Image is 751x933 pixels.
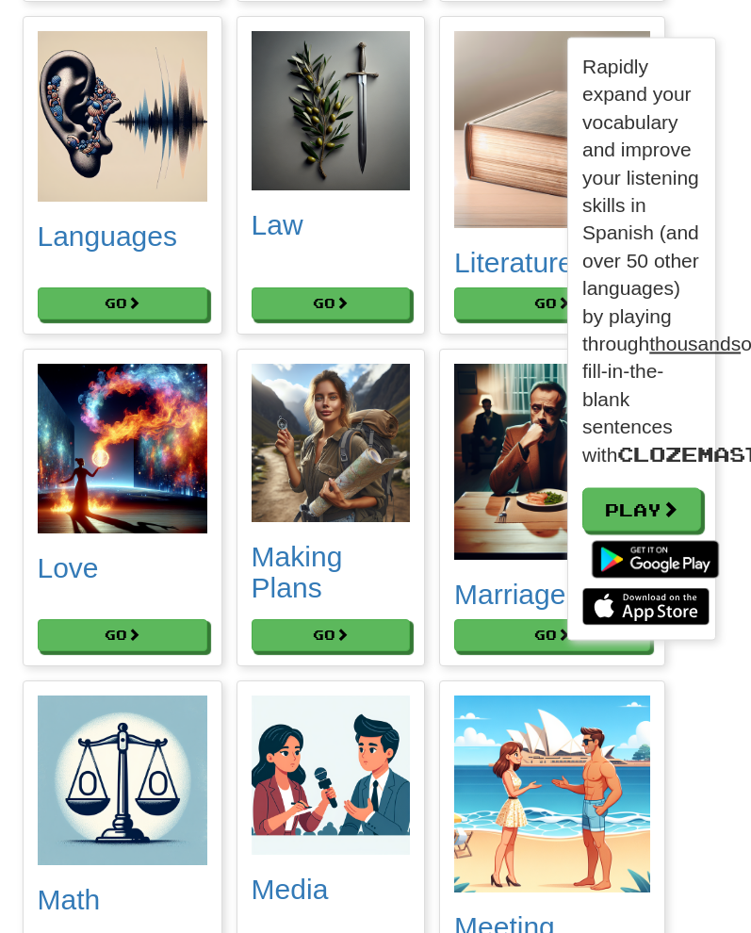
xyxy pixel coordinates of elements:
img: 7b1d39ef-056d-438b-9c27-d9fdd88643e8.small.png [38,365,207,534]
img: acddf921-3105-4ae1-9c5e-7f9e025f79cc.small.png [454,696,650,892]
p: Rapidly expand your vocabulary and improve your listening skills in Spanish (and over 50 other la... [582,53,701,469]
img: b9c378fe-6a56-473d-971e-957c401e098c.small.png [454,32,650,228]
u: thousands [649,333,741,354]
h2: Languages [38,221,207,253]
img: 3ecb5296-517c-41b0-a0d9-df5e5990d048.small.png [38,32,207,202]
img: c80e73ab-7729-4d90-bcae-981edf68227a.small.png [252,32,410,190]
a: Making Plans Go [252,365,410,652]
h2: Math [38,885,207,916]
button: Go [38,288,207,320]
img: 25413cde-2a00-4725-a554-f8712488dafc.small.png [252,696,410,855]
button: Go [38,620,207,652]
img: Get it on Google Play [582,532,728,588]
h2: Love [38,553,207,584]
img: d053fbfb-ea85-496f-b9ce-df802a47a8c8.small.png [454,365,650,561]
img: 06c8bb0c-fd90-4a77-a318-854dcd5876de.small.png [38,696,207,866]
h2: Media [252,875,410,906]
button: Go [252,288,410,320]
a: Play [582,488,701,532]
a: Marriage Go [454,365,650,652]
button: Go [252,620,410,652]
img: Download_on_the_App_Store_Badge_US-UK_135x40-25178aeef6eb6b83b96f5f2d004eda3bffbb37122de64afbaef7... [582,588,710,626]
a: Literature Go [454,32,650,319]
a: Languages Go [38,32,207,319]
button: Go [454,620,650,652]
button: Go [454,288,650,320]
h2: Literature [454,248,650,279]
a: Law Go [252,32,410,319]
img: 197f6cf7-6c81-4ddc-a45e-430454b2bd11.small.png [252,365,410,523]
h2: Law [252,210,410,241]
h2: Making Plans [252,542,410,604]
a: Love Go [38,365,207,652]
h2: Marriage [454,580,650,611]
